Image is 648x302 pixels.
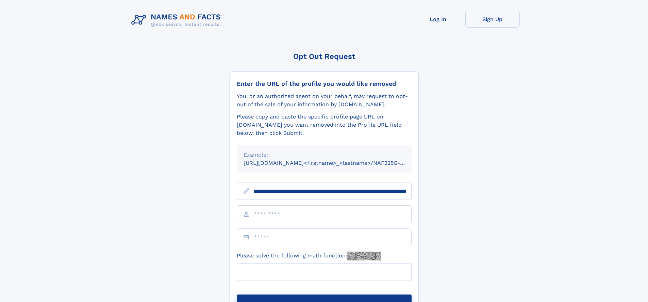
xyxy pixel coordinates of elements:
[237,92,412,109] div: You, or an authorized agent on your behalf, may request to opt-out of the sale of your informatio...
[237,113,412,137] div: Please copy and paste the specific profile page URL on [DOMAIN_NAME] you want removed into the Pr...
[237,80,412,88] div: Enter the URL of the profile you would like removed
[411,11,465,28] a: Log In
[465,11,520,28] a: Sign Up
[230,52,419,61] div: Opt Out Request
[244,160,425,166] small: [URL][DOMAIN_NAME]<firstname>_<lastname>/NAF325G-xxxxxxxx
[237,252,381,260] label: Please solve the following math function:
[129,11,227,29] img: Logo Names and Facts
[244,151,405,159] div: Example:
